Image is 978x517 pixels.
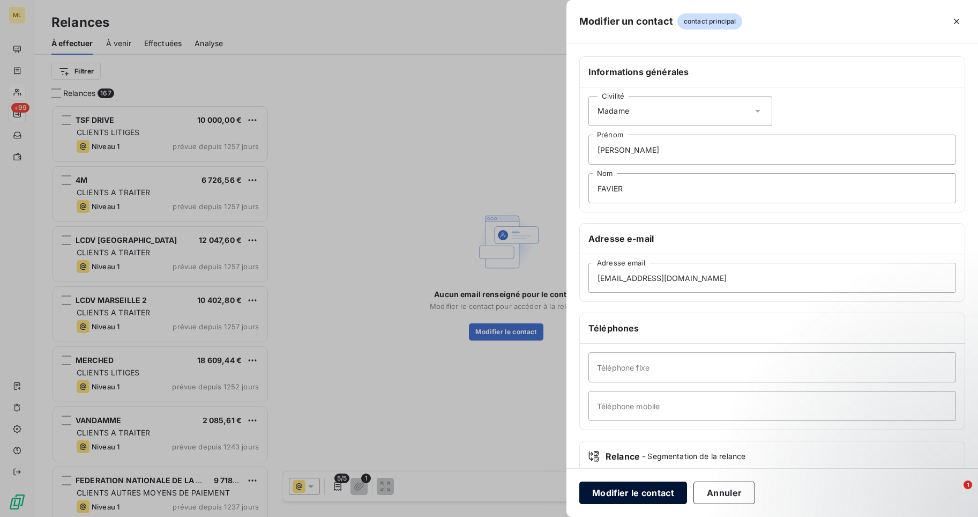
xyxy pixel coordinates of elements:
button: Annuler [693,482,755,504]
input: placeholder [588,391,956,421]
span: contact principal [677,13,743,29]
h6: Téléphones [588,322,956,335]
input: placeholder [588,352,956,382]
h6: Adresse e-mail [588,232,956,245]
input: placeholder [588,173,956,203]
input: placeholder [588,135,956,165]
iframe: Intercom notifications message [764,413,978,488]
h5: Modifier un contact [579,14,673,29]
div: Relance [588,450,956,463]
input: placeholder [588,263,956,293]
span: Madame [598,106,629,116]
button: Modifier le contact [579,482,687,504]
span: - Segmentation de la relance [642,451,745,462]
span: 1 [964,481,972,489]
iframe: Intercom live chat [942,481,967,506]
h6: Informations générales [588,65,956,78]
